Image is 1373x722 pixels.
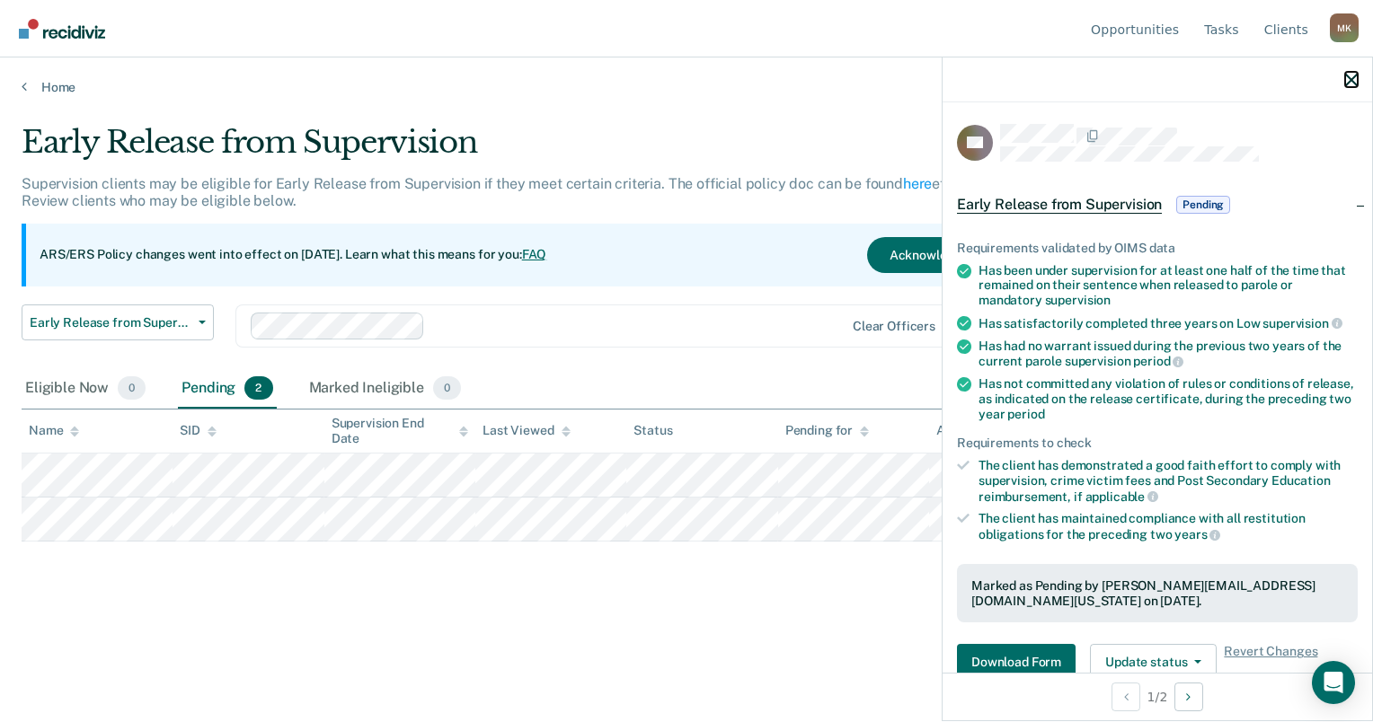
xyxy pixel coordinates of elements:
[22,79,1351,95] a: Home
[244,376,272,400] span: 2
[433,376,461,400] span: 0
[118,376,146,400] span: 0
[1330,13,1359,42] button: Profile dropdown button
[1133,354,1183,368] span: period
[957,644,1083,680] a: Navigate to form link
[979,315,1358,331] div: Has satisfactorily completed three years on Low
[483,423,570,438] div: Last Viewed
[1224,644,1317,680] span: Revert Changes
[957,196,1162,214] span: Early Release from Supervision
[522,247,547,261] a: FAQ
[979,376,1358,421] div: Has not committed any violation of rules or conditions of release, as indicated on the release ce...
[1045,293,1111,307] span: supervision
[1174,682,1203,711] button: Next Opportunity
[1176,196,1230,214] span: Pending
[957,241,1358,256] div: Requirements validated by OIMS data
[22,175,1042,209] p: Supervision clients may be eligible for Early Release from Supervision if they meet certain crite...
[957,644,1076,680] button: Download Form
[971,578,1343,609] div: Marked as Pending by [PERSON_NAME][EMAIL_ADDRESS][DOMAIN_NAME][US_STATE] on [DATE].
[178,369,276,409] div: Pending
[979,511,1358,541] div: The client has maintained compliance with all restitution obligations for the preceding two
[22,369,149,409] div: Eligible Now
[943,176,1372,233] div: Early Release from SupervisionPending
[979,339,1358,369] div: Has had no warrant issued during the previous two years of the current parole supervision
[1090,644,1217,680] button: Update status
[979,458,1358,504] div: The client has demonstrated a good faith effort to comply with supervision, crime victim fees and...
[1085,489,1158,504] span: applicable
[979,263,1358,308] div: Has been under supervision for at least one half of the time that remained on their sentence when...
[1112,682,1140,711] button: Previous Opportunity
[867,237,1038,273] button: Acknowledge & Close
[1262,316,1342,330] span: supervision
[1312,661,1355,704] div: Open Intercom Messenger
[943,673,1372,720] div: 1 / 2
[332,416,468,446] div: Supervision End Date
[306,369,465,409] div: Marked Ineligible
[957,436,1358,451] div: Requirements to check
[785,423,869,438] div: Pending for
[1007,407,1044,421] span: period
[903,175,932,192] a: here
[19,19,105,39] img: Recidiviz
[30,315,191,330] span: Early Release from Supervision
[40,246,546,264] p: ARS/ERS Policy changes went into effect on [DATE]. Learn what this means for you:
[180,423,217,438] div: SID
[936,423,1021,438] div: Assigned to
[853,319,935,334] div: Clear officers
[1174,527,1220,541] span: years
[22,124,1051,175] div: Early Release from Supervision
[1330,13,1359,42] div: M K
[29,423,79,438] div: Name
[633,423,672,438] div: Status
